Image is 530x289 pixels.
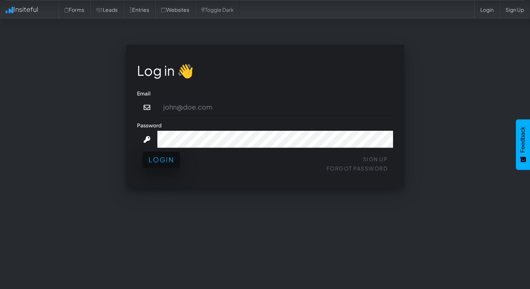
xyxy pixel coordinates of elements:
[6,7,13,13] img: icon.png
[124,0,155,19] a: Entries
[157,99,393,116] input: john@doe.com
[137,121,161,129] label: Password
[500,0,530,19] a: Sign Up
[327,165,388,172] a: Forgot Password
[155,0,195,19] a: Websites
[520,127,526,153] span: Feedback
[90,0,124,19] a: Leads
[474,0,500,19] a: Login
[363,156,388,162] a: Sign Up
[59,0,90,19] a: Forms
[143,152,180,168] button: Login
[137,63,393,78] h1: Log in 👋
[137,90,151,97] label: Email
[516,119,530,170] button: Feedback - Show survey
[195,0,240,19] a: Toggle Dark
